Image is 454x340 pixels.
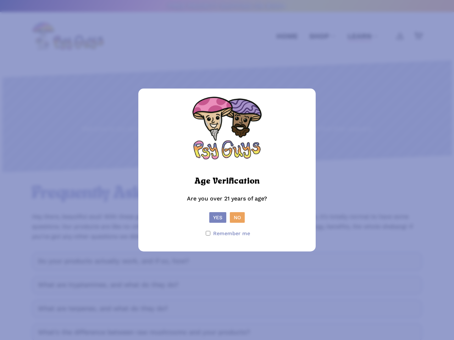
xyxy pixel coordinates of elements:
[230,212,245,223] button: No
[213,228,250,238] span: Remember me
[209,212,226,223] button: Yes
[206,231,210,236] input: Remember me
[192,96,262,166] img: PsyGuys
[145,194,309,212] p: Are you over 21 years of age?
[195,175,260,188] h2: Age Verification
